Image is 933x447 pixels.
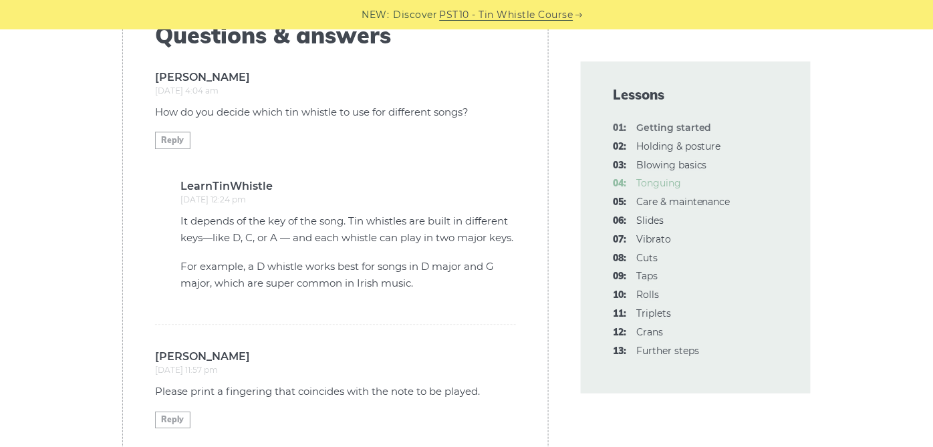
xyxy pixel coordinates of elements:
span: 08: [613,251,626,267]
a: Reply to Patricia Keeley [155,412,190,428]
p: For example, a D whistle works best for songs in D major and G major, which are super common in I... [180,258,516,292]
a: PST10 - Tin Whistle Course [440,7,573,23]
strong: Getting started [636,122,712,134]
p: It depends of the key of the song. Tin whistles are built in different keys—like D, C, or A — and... [180,212,516,247]
span: 04: [613,176,626,192]
b: [PERSON_NAME] [155,72,516,83]
time: [DATE] 11:57 pm [155,365,218,375]
span: NEW: [362,7,390,23]
a: 10:Rolls [636,289,659,301]
span: 02: [613,139,626,155]
time: [DATE] 4:04 am [155,86,219,96]
b: LearnTinWhistle [180,181,516,192]
a: 07:Vibrato [636,233,671,245]
time: [DATE] 12:24 pm [180,194,246,204]
span: Lessons [613,86,779,104]
span: 03: [613,158,626,174]
a: 06:Slides [636,214,664,227]
p: How do you decide which tin whistle to use for different songs? [155,104,516,121]
a: 13:Further steps [636,345,699,357]
span: Questions & answers [155,22,516,49]
span: 01: [613,120,626,136]
a: 03:Blowing basics [636,159,707,171]
p: Please print a fingering that coincides with the note to be played. [155,383,516,400]
a: 02:Holding & posture [636,140,721,152]
a: 08:Cuts [636,252,658,264]
span: 06: [613,213,626,229]
a: 11:Triplets [636,307,671,319]
span: 12: [613,325,626,341]
span: Discover [394,7,438,23]
a: 05:Care & maintenance [636,196,730,208]
span: 07: [613,232,626,248]
span: 10: [613,287,626,303]
span: 13: [613,343,626,359]
a: 04:Tonguing [636,177,681,189]
a: 09:Taps [636,270,658,282]
b: [PERSON_NAME] [155,351,516,362]
span: 05: [613,194,626,210]
span: 11: [613,306,626,322]
a: Reply to Elisha Temple [155,132,190,148]
a: 12:Crans [636,326,663,338]
span: 09: [613,269,626,285]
